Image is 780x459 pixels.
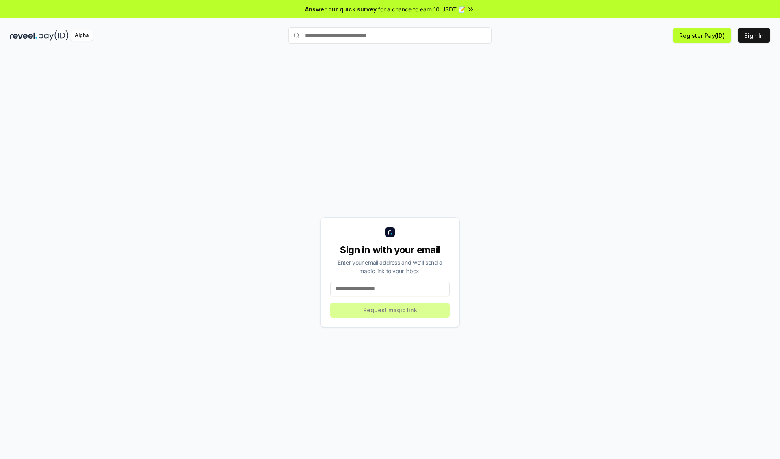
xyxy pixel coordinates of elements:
span: for a chance to earn 10 USDT 📝 [378,5,465,13]
img: logo_small [385,227,395,237]
span: Answer our quick survey [305,5,377,13]
div: Enter your email address and we’ll send a magic link to your inbox. [330,258,450,275]
button: Register Pay(ID) [673,28,731,43]
img: pay_id [39,30,69,41]
div: Alpha [70,30,93,41]
img: reveel_dark [10,30,37,41]
div: Sign in with your email [330,244,450,257]
button: Sign In [738,28,770,43]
